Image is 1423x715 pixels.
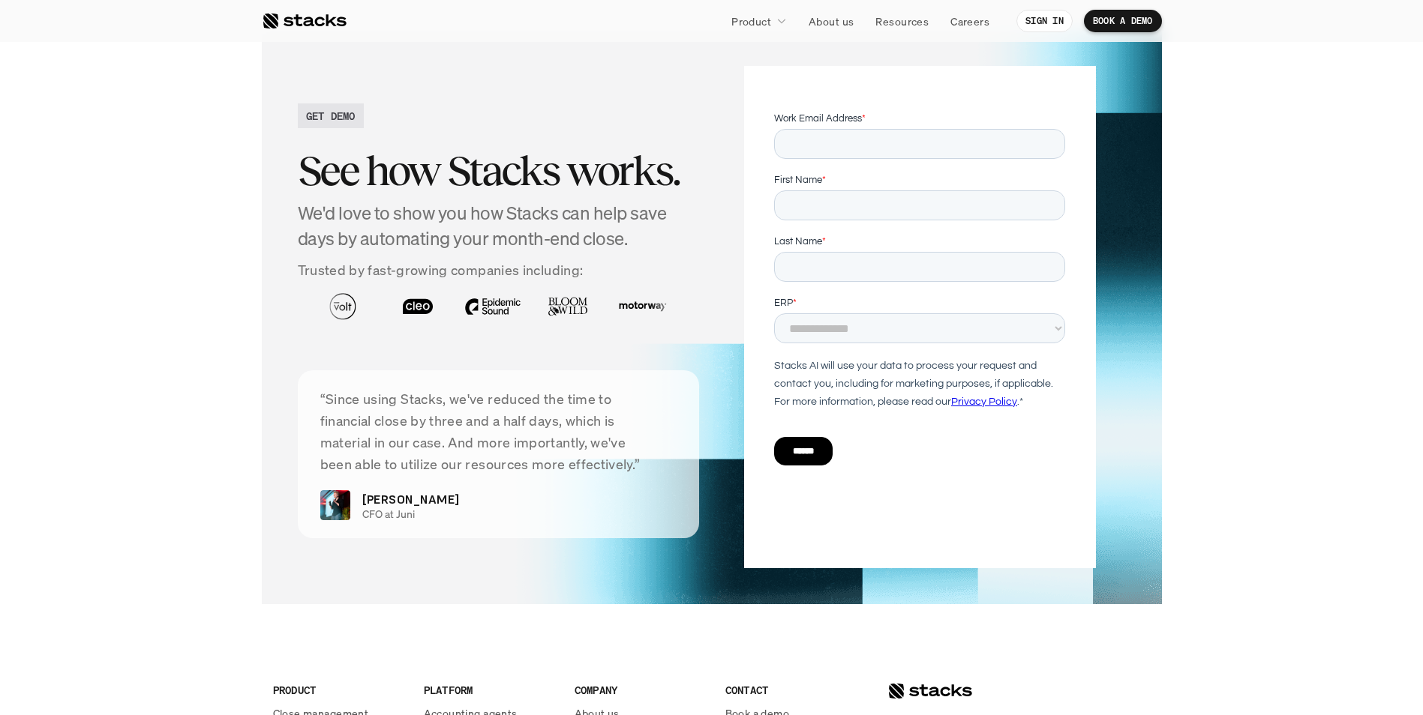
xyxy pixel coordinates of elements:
[725,682,858,698] p: CONTACT
[941,7,998,34] a: Careers
[875,13,929,29] p: Resources
[306,108,356,124] h2: GET DEMO
[866,7,938,34] a: Resources
[1093,16,1153,26] p: BOOK A DEMO
[424,682,557,698] p: PLATFORM
[273,682,406,698] p: PRODUCT
[298,201,700,251] h4: We'd love to show you how Stacks can help save days by automating your month-end close.
[809,13,854,29] p: About us
[298,259,700,281] p: Trusted by fast-growing companies including:
[800,7,863,34] a: About us
[1084,10,1162,32] a: BOOK A DEMO
[362,490,460,508] p: [PERSON_NAME]
[298,148,700,194] h2: See how Stacks works.
[1016,10,1073,32] a: SIGN IN
[1025,16,1064,26] p: SIGN IN
[362,508,665,521] p: CFO at Juni
[774,111,1065,478] iframe: Form 0
[575,682,707,698] p: COMPANY
[320,388,677,474] p: “Since using Stacks, we've reduced the time to financial close by three and a half days, which is...
[950,13,989,29] p: Careers
[731,13,771,29] p: Product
